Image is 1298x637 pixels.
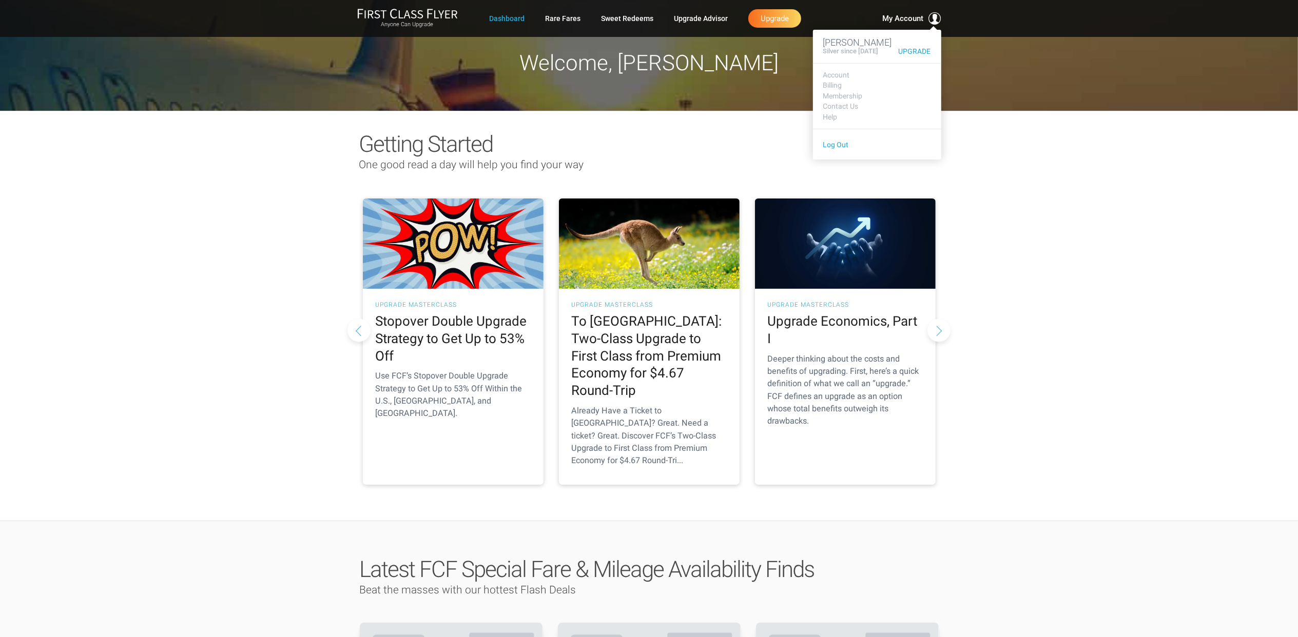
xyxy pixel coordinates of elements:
[359,158,584,171] span: One good read a day will help you find your way
[883,12,941,25] button: My Account
[519,50,779,75] span: Welcome, [PERSON_NAME]
[823,103,931,110] a: Contact Us
[572,405,727,467] p: Already Have a Ticket to [GEOGRAPHIC_DATA]? Great. Need a ticket? Great. Discover FCF’s Two-Class...
[823,48,879,55] h4: Silver since [DATE]
[823,113,931,121] a: Help
[572,313,727,400] h2: To [GEOGRAPHIC_DATA]: Two-Class Upgrade to First Class from Premium Economy for $4.67 Round-Trip
[674,9,728,28] a: Upgrade Advisor
[768,353,923,428] p: Deeper thinking about the costs and benefits of upgrading. First, here’s a quick definition of wh...
[601,9,653,28] a: Sweet Redeems
[768,313,923,348] h2: Upgrade Economics, Part I
[376,313,531,365] h2: Stopover Double Upgrade Strategy to Get Up to 53% Off
[545,9,580,28] a: Rare Fares
[376,302,531,308] h3: UPGRADE MASTERCLASS
[572,302,727,308] h3: UPGRADE MASTERCLASS
[755,198,936,485] a: UPGRADE MASTERCLASS Upgrade Economics, Part I Deeper thinking about the costs and benefits of upg...
[360,556,815,583] span: Latest FCF Special Fare & Mileage Availability Finds
[927,318,951,342] button: Next slide
[363,198,544,485] a: UPGRADE MASTERCLASS Stopover Double Upgrade Strategy to Get Up to 53% Off Use FCF’s Stopover Doub...
[359,131,493,157] span: Getting Started
[489,9,525,28] a: Dashboard
[823,82,931,89] a: Billing
[768,302,923,308] h3: UPGRADE MASTERCLASS
[376,370,531,420] p: Use FCF’s Stopover Double Upgrade Strategy to Get Up to 53% Off Within the U.S., [GEOGRAPHIC_DATA...
[559,198,740,485] a: UPGRADE MASTERCLASS To [GEOGRAPHIC_DATA]: Two-Class Upgrade to First Class from Premium Economy f...
[347,318,371,342] button: Previous slide
[748,9,801,28] a: Upgrade
[883,12,924,25] span: My Account
[823,71,931,79] a: Account
[823,141,849,149] a: Log Out
[357,8,458,19] img: First Class Flyer
[357,21,458,28] small: Anyone Can Upgrade
[357,8,458,29] a: First Class FlyerAnyone Can Upgrade
[894,48,931,55] a: Upgrade
[360,584,576,596] span: Beat the masses with our hottest Flash Deals
[823,92,931,100] a: Membership
[823,37,931,48] h3: [PERSON_NAME]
